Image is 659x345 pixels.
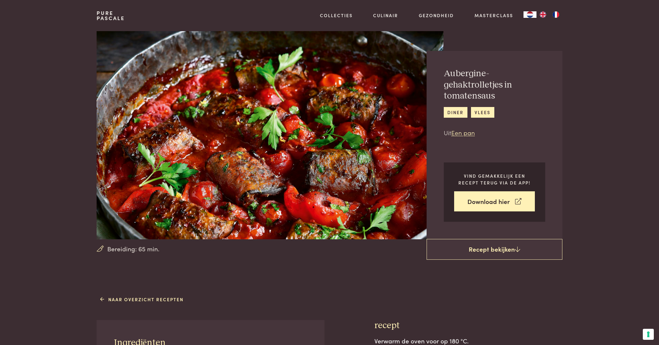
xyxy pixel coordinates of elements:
a: diner [444,107,467,118]
aside: Language selected: Nederlands [524,11,562,18]
p: Vind gemakkelijk een recept terug via de app! [454,172,535,186]
img: Aubergine-gehaktrolletjes in tomatensaus [97,31,443,239]
span: Verwarm de oven voor op 180 °C. [374,336,469,345]
p: Uit [444,128,545,137]
a: Gezondheid [419,12,454,19]
h3: recept [374,320,562,331]
h2: Aubergine-gehaktrolletjes in tomatensaus [444,68,545,102]
a: Recept bekijken [427,239,562,260]
a: Collecties [320,12,353,19]
a: Masterclass [475,12,513,19]
a: FR [549,11,562,18]
ul: Language list [536,11,562,18]
a: Naar overzicht recepten [100,296,183,303]
a: Een pan [451,128,475,137]
a: EN [536,11,549,18]
a: PurePascale [97,10,125,21]
a: vlees [471,107,494,118]
a: NL [524,11,536,18]
span: Bereiding: 65 min. [107,244,159,254]
a: Culinair [373,12,398,19]
button: Uw voorkeuren voor toestemming voor trackingtechnologieën [643,329,654,340]
div: Language [524,11,536,18]
a: Download hier [454,191,535,212]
